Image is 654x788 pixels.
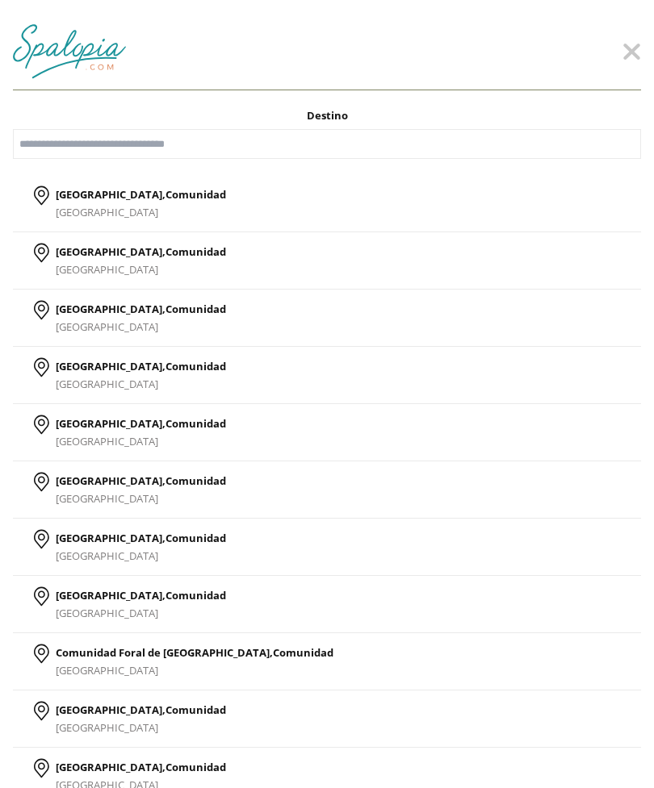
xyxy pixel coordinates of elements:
span: Comunidad [166,187,226,202]
p: [GEOGRAPHIC_DATA], [56,472,226,490]
span: [GEOGRAPHIC_DATA] [56,434,158,448]
p: [GEOGRAPHIC_DATA], [56,300,226,318]
span: Destino [307,108,348,123]
span: [GEOGRAPHIC_DATA] [56,548,158,563]
span: Comunidad [166,473,226,488]
a: [GEOGRAPHIC_DATA],Comunidad[GEOGRAPHIC_DATA] [13,690,641,748]
a: [GEOGRAPHIC_DATA],Comunidad[GEOGRAPHIC_DATA] [13,232,641,290]
span: Comunidad [166,416,226,431]
p: [GEOGRAPHIC_DATA], [56,586,226,604]
p: Comunidad Foral de [GEOGRAPHIC_DATA], [56,644,333,661]
a: [GEOGRAPHIC_DATA],Comunidad[GEOGRAPHIC_DATA] [13,519,641,576]
p: [GEOGRAPHIC_DATA], [56,357,226,375]
span: Comunidad [166,244,226,259]
span: Comunidad [166,359,226,373]
p: [GEOGRAPHIC_DATA], [56,243,226,261]
span: Comunidad [166,760,226,774]
span: Comunidad [166,588,226,602]
a: [GEOGRAPHIC_DATA],Comunidad[GEOGRAPHIC_DATA] [13,347,641,404]
span: [GEOGRAPHIC_DATA] [56,205,158,219]
a: [GEOGRAPHIC_DATA],Comunidad[GEOGRAPHIC_DATA] [13,175,641,232]
a: Comunidad Foral de [GEOGRAPHIC_DATA],Comunidad[GEOGRAPHIC_DATA] [13,633,641,690]
span: Comunidad [166,703,226,717]
span: [GEOGRAPHIC_DATA] [56,663,158,678]
span: Comunidad [166,302,226,316]
a: [GEOGRAPHIC_DATA],Comunidad[GEOGRAPHIC_DATA] [13,461,641,519]
span: [GEOGRAPHIC_DATA] [56,262,158,277]
span: [GEOGRAPHIC_DATA] [56,377,158,391]
a: [GEOGRAPHIC_DATA],Comunidad[GEOGRAPHIC_DATA] [13,576,641,633]
p: [GEOGRAPHIC_DATA], [56,758,226,776]
span: Comunidad [166,531,226,545]
p: [GEOGRAPHIC_DATA], [56,701,226,719]
p: [GEOGRAPHIC_DATA], [56,415,226,432]
span: Comunidad [273,645,333,660]
span: [GEOGRAPHIC_DATA] [56,720,158,735]
p: [GEOGRAPHIC_DATA], [56,529,226,547]
span: [GEOGRAPHIC_DATA] [56,319,158,334]
p: [GEOGRAPHIC_DATA], [56,186,226,203]
span: [GEOGRAPHIC_DATA] [56,606,158,620]
a: [GEOGRAPHIC_DATA],Comunidad[GEOGRAPHIC_DATA] [13,404,641,461]
a: [GEOGRAPHIC_DATA],Comunidad[GEOGRAPHIC_DATA] [13,290,641,347]
span: [GEOGRAPHIC_DATA] [56,491,158,506]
